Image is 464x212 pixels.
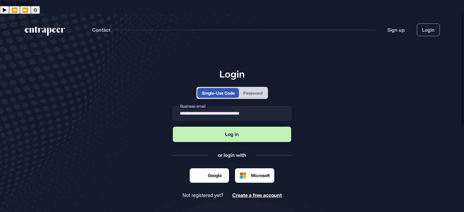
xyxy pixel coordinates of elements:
div: Single-Use Code [202,90,235,96]
button: Forward [20,6,31,14]
a: Sign up [387,26,405,33]
a: entrapeer-logo [24,27,66,38]
span: Microsoft [251,172,270,179]
h1: Login [173,68,291,80]
div: Password [243,90,263,96]
button: Settings [31,6,40,14]
a: Create a free account [232,192,282,198]
button: Log in [173,127,291,142]
label: Business email [179,103,207,109]
button: Contact [92,26,111,34]
div: or login with [218,152,246,158]
a: Login [417,24,440,36]
span: Not registered yet? [182,192,223,198]
button: Previous [9,6,20,14]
